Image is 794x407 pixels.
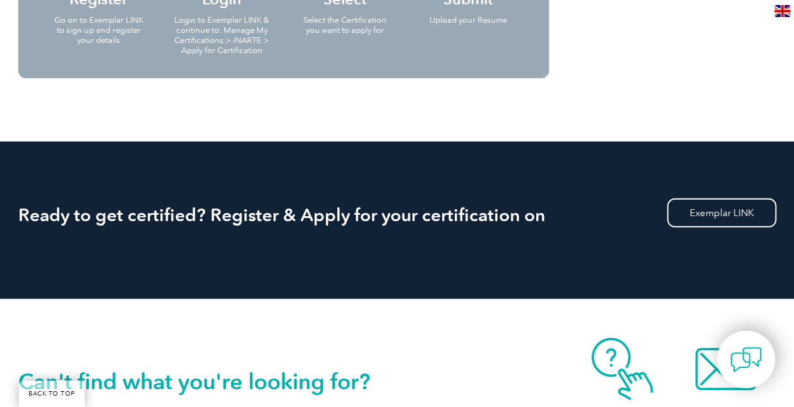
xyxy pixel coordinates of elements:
[419,15,517,25] p: Upload your Resume
[18,205,776,225] h2: Ready to get certified? Register & Apply for your certification on
[774,5,790,17] img: en
[572,337,673,401] img: contact-faq.webp
[18,372,397,392] h2: Can't find what you're looking for?
[667,198,776,228] a: Exemplar LINK
[50,15,148,46] p: Go on to Exemplar LINK to sign up and register your details
[19,380,85,407] a: BACK TO TOP
[675,337,776,401] img: contact-email.webp
[296,15,394,35] p: Select the Certification you want to apply for
[173,15,271,56] p: Login to Exemplar LINK & continue to: Manage My Certifications > iNARTE > Apply for Certification
[730,344,762,375] img: contact-chat.png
